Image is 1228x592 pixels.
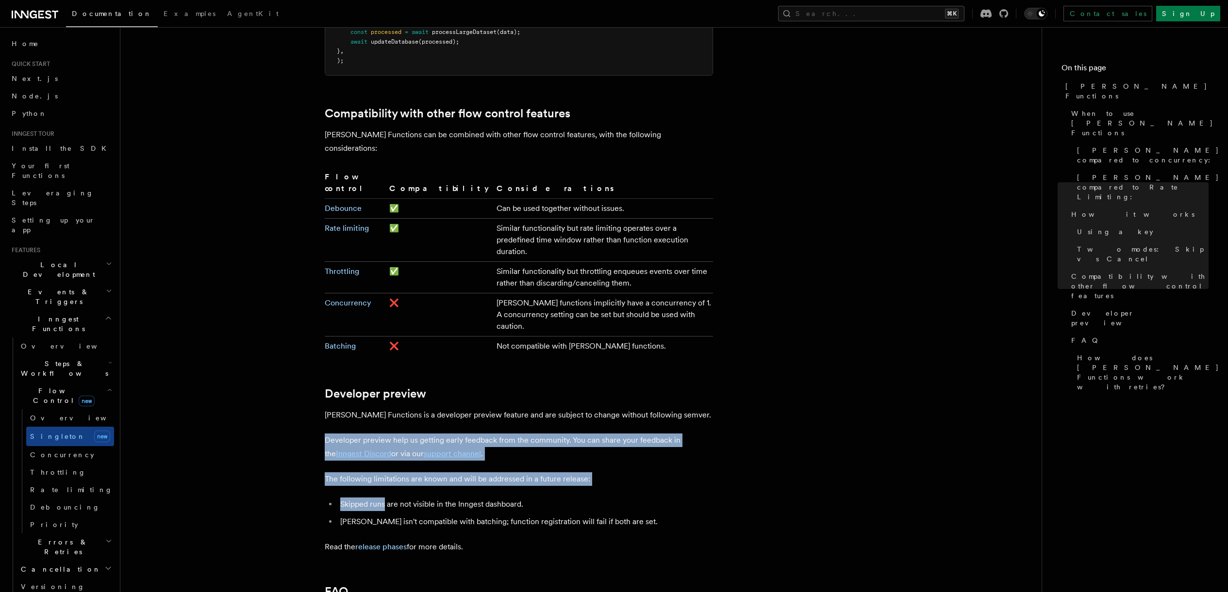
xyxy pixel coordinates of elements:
[21,583,85,591] span: Versioning
[17,382,114,409] button: Flow Controlnew
[424,449,481,458] a: support channel
[1073,349,1209,396] a: How does [PERSON_NAME] Functions work with retries?
[1024,8,1047,19] button: Toggle dark mode
[17,533,114,560] button: Errors & Retries
[1067,304,1209,332] a: Developer preview
[1062,78,1209,105] a: [PERSON_NAME] Functions
[8,130,54,138] span: Inngest tour
[17,337,114,355] a: Overview
[1073,223,1209,240] a: Using a key
[8,260,106,279] span: Local Development
[26,516,114,533] a: Priority
[66,3,158,27] a: Documentation
[493,293,713,336] td: [PERSON_NAME] functions implicitly have a concurrency of 1. A concurrency setting can be set but ...
[336,449,391,458] a: Inngest Discord
[325,298,371,307] a: Concurrency
[497,29,520,35] span: (data);
[8,246,40,254] span: Features
[385,199,493,219] td: ✅
[8,310,114,337] button: Inngest Functions
[8,287,106,306] span: Events & Triggers
[17,355,114,382] button: Steps & Workflows
[12,189,94,207] span: Leveraging Steps
[227,10,279,17] span: AgentKit
[26,409,114,427] a: Overview
[1077,353,1219,392] span: How does [PERSON_NAME] Functions work with retries?
[778,6,964,21] button: Search...⌘K
[1071,336,1103,345] span: FAQ
[30,451,94,459] span: Concurrency
[30,486,113,494] span: Rate limiting
[1065,81,1209,101] span: [PERSON_NAME] Functions
[337,515,713,528] li: [PERSON_NAME] isn't compatible with batching; function registration will fail if both are set.
[12,92,58,100] span: Node.js
[432,29,497,35] span: processLargeDataset
[325,472,713,486] p: The following limitations are known and will be addressed in a future release:
[8,283,114,310] button: Events & Triggers
[8,184,114,211] a: Leveraging Steps
[325,387,426,400] a: Developer preview
[340,48,344,54] span: ,
[493,336,713,356] td: Not compatible with [PERSON_NAME] functions.
[30,432,85,440] span: Singleton
[8,211,114,239] a: Setting up your app
[418,38,459,45] span: (processed);
[1067,206,1209,223] a: How it works
[17,359,108,378] span: Steps & Workflows
[8,70,114,87] a: Next.js
[1071,308,1209,328] span: Developer preview
[350,38,367,45] span: await
[17,560,114,578] button: Cancellation
[337,497,713,511] li: Skipped runs are not visible in the Inngest dashboard.
[385,262,493,293] td: ✅
[12,144,112,152] span: Install the SDK
[17,409,114,533] div: Flow Controlnew
[325,408,713,422] p: [PERSON_NAME] Functions is a developer preview feature and are subject to change without followin...
[371,38,418,45] span: updateDatabase
[30,414,130,422] span: Overview
[325,128,713,155] p: [PERSON_NAME] Functions can be combined with other flow control features, with the following cons...
[26,481,114,498] a: Rate limiting
[26,427,114,446] a: Singletonnew
[30,468,86,476] span: Throttling
[8,60,50,68] span: Quick start
[12,162,69,179] span: Your first Functions
[325,341,356,351] a: Batching
[8,87,114,105] a: Node.js
[26,498,114,516] a: Debouncing
[337,48,340,54] span: }
[1071,272,1209,301] span: Compatibility with other flow control features
[337,57,344,64] span: );
[493,219,713,262] td: Similar functionality but rate limiting operates over a predefined time window rather than functi...
[30,503,100,511] span: Debouncing
[325,171,385,199] th: Flow control
[1156,6,1220,21] a: Sign Up
[8,105,114,122] a: Python
[1073,169,1209,206] a: [PERSON_NAME] compared to Rate Limiting:
[94,431,110,442] span: new
[385,336,493,356] td: ❌
[12,216,95,234] span: Setting up your app
[158,3,221,26] a: Examples
[17,564,101,574] span: Cancellation
[493,171,713,199] th: Considerations
[12,110,47,117] span: Python
[945,9,959,18] kbd: ⌘K
[17,386,107,405] span: Flow Control
[12,75,58,82] span: Next.js
[385,219,493,262] td: ✅
[17,537,105,557] span: Errors & Retries
[30,521,78,528] span: Priority
[1063,6,1152,21] a: Contact sales
[355,542,407,551] a: release phases
[1077,244,1209,264] span: Two modes: Skip vs Cancel
[8,140,114,157] a: Install the SDK
[1073,142,1209,169] a: [PERSON_NAME] compared to concurrency:
[8,314,105,334] span: Inngest Functions
[493,199,713,219] td: Can be used together without issues.
[325,267,359,276] a: Throttling
[1077,145,1219,165] span: [PERSON_NAME] compared to concurrency:
[385,293,493,336] td: ❌
[79,396,95,406] span: new
[72,10,152,17] span: Documentation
